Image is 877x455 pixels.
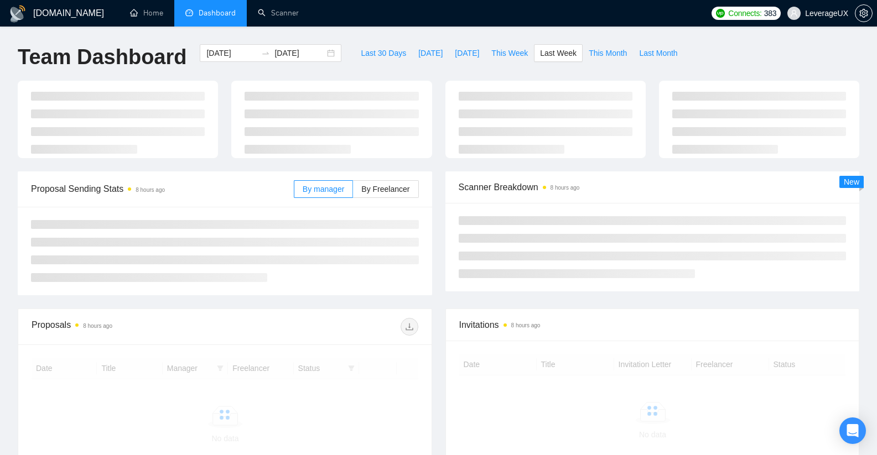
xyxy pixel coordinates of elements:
[589,47,627,59] span: This Month
[728,7,761,19] span: Connects:
[361,185,409,193] span: By Freelancer
[9,5,27,23] img: logo
[855,9,873,18] a: setting
[855,9,872,18] span: setting
[199,8,236,18] span: Dashboard
[206,47,257,59] input: Start date
[716,9,725,18] img: upwork-logo.png
[583,44,633,62] button: This Month
[418,47,443,59] span: [DATE]
[83,323,112,329] time: 8 hours ago
[459,180,847,194] span: Scanner Breakdown
[261,49,270,57] span: to
[18,44,186,70] h1: Team Dashboard
[534,44,583,62] button: Last Week
[361,47,406,59] span: Last 30 Days
[449,44,485,62] button: [DATE]
[412,44,449,62] button: [DATE]
[855,4,873,22] button: setting
[540,47,577,59] span: Last Week
[258,8,299,18] a: searchScanner
[839,417,866,444] div: Open Intercom Messenger
[136,187,165,193] time: 8 hours ago
[355,44,412,62] button: Last 30 Days
[185,9,193,17] span: dashboard
[31,182,294,196] span: Proposal Sending Stats
[551,185,580,191] time: 8 hours ago
[485,44,534,62] button: This Week
[764,7,776,19] span: 383
[130,8,163,18] a: homeHome
[274,47,325,59] input: End date
[491,47,528,59] span: This Week
[459,318,846,332] span: Invitations
[455,47,479,59] span: [DATE]
[790,9,798,17] span: user
[639,47,677,59] span: Last Month
[844,177,859,186] span: New
[261,49,270,57] span: swap-right
[303,185,344,193] span: By manager
[32,318,225,336] div: Proposals
[511,322,541,328] time: 8 hours ago
[633,44,683,62] button: Last Month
